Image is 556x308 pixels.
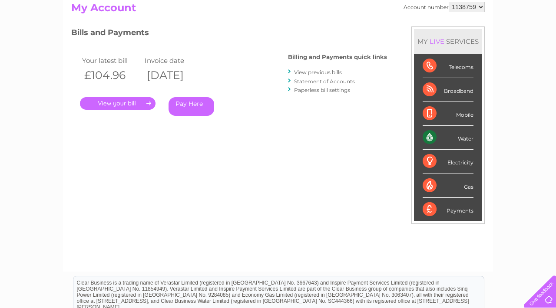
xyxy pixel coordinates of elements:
a: Pay Here [169,97,214,116]
a: Telecoms [449,37,475,43]
th: [DATE] [142,66,205,84]
div: Account number [404,2,485,12]
a: Log out [527,37,548,43]
td: Invoice date [142,55,205,66]
div: Telecoms [423,54,473,78]
div: LIVE [428,37,446,46]
h4: Billing and Payments quick links [288,54,387,60]
div: MY SERVICES [414,29,482,54]
div: Mobile [423,102,473,126]
a: Energy [425,37,444,43]
div: Clear Business is a trading name of Verastar Limited (registered in [GEOGRAPHIC_DATA] No. 3667643... [73,5,484,42]
th: £104.96 [80,66,142,84]
a: View previous bills [294,69,342,75]
div: Payments [423,198,473,221]
div: Gas [423,174,473,198]
a: . [80,97,156,110]
h2: My Account [71,2,485,18]
h3: Bills and Payments [71,26,387,42]
td: Your latest bill [80,55,142,66]
a: Paperless bill settings [294,87,350,93]
div: Water [423,126,473,150]
a: Blog [480,37,493,43]
div: Electricity [423,150,473,174]
img: logo.png [20,23,64,49]
div: Broadband [423,78,473,102]
a: Statement of Accounts [294,78,355,85]
a: Contact [498,37,520,43]
a: 0333 014 3131 [392,4,452,15]
a: Water [403,37,420,43]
